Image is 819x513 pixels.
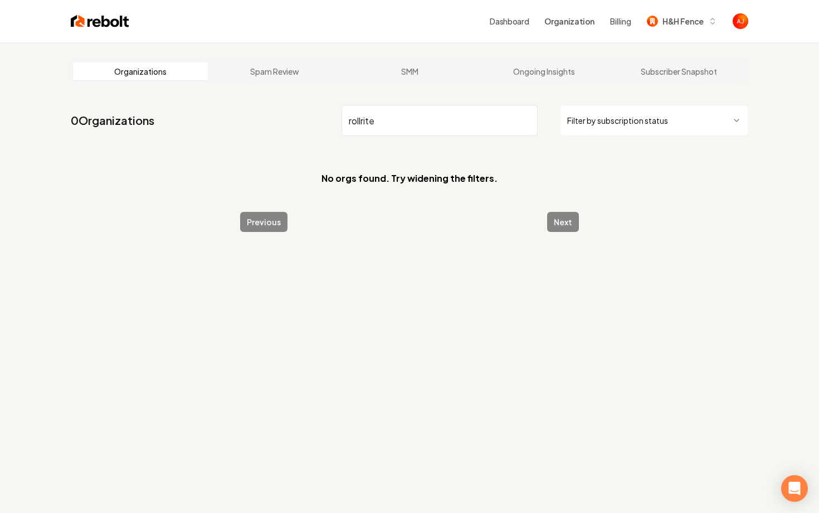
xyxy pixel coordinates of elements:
section: No orgs found. Try widening the filters. [71,154,748,203]
a: Ongoing Insights [477,62,612,80]
button: Billing [610,16,631,27]
a: Organizations [73,62,208,80]
img: Austin Jellison [733,13,748,29]
a: SMM [342,62,477,80]
button: Open user button [733,13,748,29]
img: H&H Fence [647,16,658,27]
a: 0Organizations [71,113,154,128]
button: Organization [538,11,601,31]
div: Open Intercom Messenger [781,475,808,502]
a: Dashboard [490,16,529,27]
a: Subscriber Snapshot [611,62,746,80]
a: Spam Review [208,62,343,80]
span: H&H Fence [662,16,704,27]
input: Search by name or ID [342,105,538,136]
img: Rebolt Logo [71,13,129,29]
